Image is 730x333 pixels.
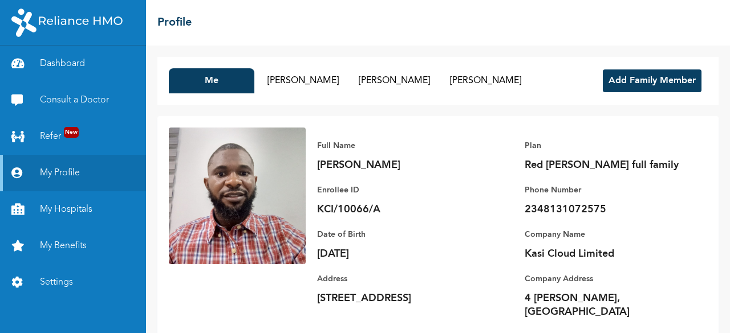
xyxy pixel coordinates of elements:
[317,158,477,172] p: [PERSON_NAME]
[525,291,684,319] p: 4 [PERSON_NAME], [GEOGRAPHIC_DATA]
[317,139,477,153] p: Full Name
[11,9,123,37] img: RelianceHMO's Logo
[525,272,684,286] p: Company Address
[317,183,477,197] p: Enrollee ID
[260,68,346,93] button: [PERSON_NAME]
[603,69,701,92] button: Add Family Member
[525,183,684,197] p: Phone Number
[443,68,528,93] button: [PERSON_NAME]
[525,228,684,241] p: Company Name
[169,68,254,93] button: Me
[525,139,684,153] p: Plan
[169,128,306,264] img: Enrollee
[317,203,477,216] p: KCI/10066/A
[317,291,477,305] p: [STREET_ADDRESS]
[525,247,684,261] p: Kasi Cloud Limited
[317,228,477,241] p: Date of Birth
[64,127,79,138] span: New
[351,68,437,93] button: [PERSON_NAME]
[317,247,477,261] p: [DATE]
[525,158,684,172] p: Red [PERSON_NAME] full family
[157,14,192,31] h2: Profile
[525,203,684,216] p: 2348131072575
[317,272,477,286] p: Address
